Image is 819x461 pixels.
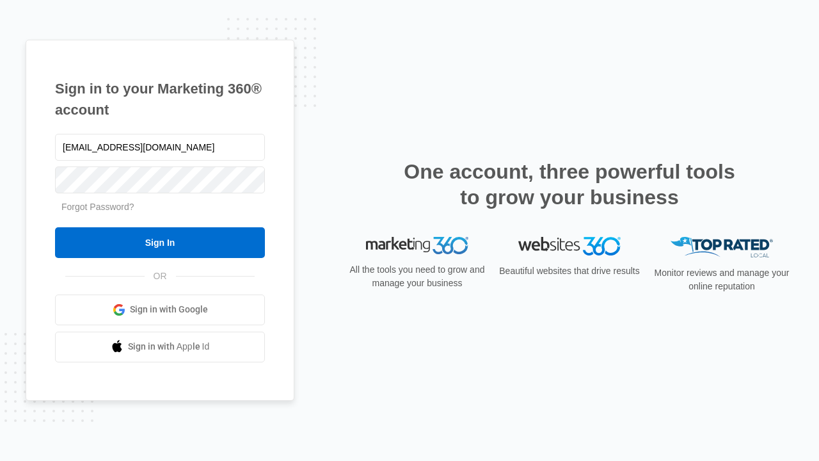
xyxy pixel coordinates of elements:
[145,270,176,283] span: OR
[55,227,265,258] input: Sign In
[55,134,265,161] input: Email
[400,159,739,210] h2: One account, three powerful tools to grow your business
[366,237,468,255] img: Marketing 360
[128,340,210,353] span: Sign in with Apple Id
[650,266,793,293] p: Monitor reviews and manage your online reputation
[130,303,208,316] span: Sign in with Google
[61,202,134,212] a: Forgot Password?
[55,78,265,120] h1: Sign in to your Marketing 360® account
[55,332,265,362] a: Sign in with Apple Id
[671,237,773,258] img: Top Rated Local
[518,237,621,255] img: Websites 360
[498,264,641,278] p: Beautiful websites that drive results
[346,263,489,290] p: All the tools you need to grow and manage your business
[55,295,265,325] a: Sign in with Google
